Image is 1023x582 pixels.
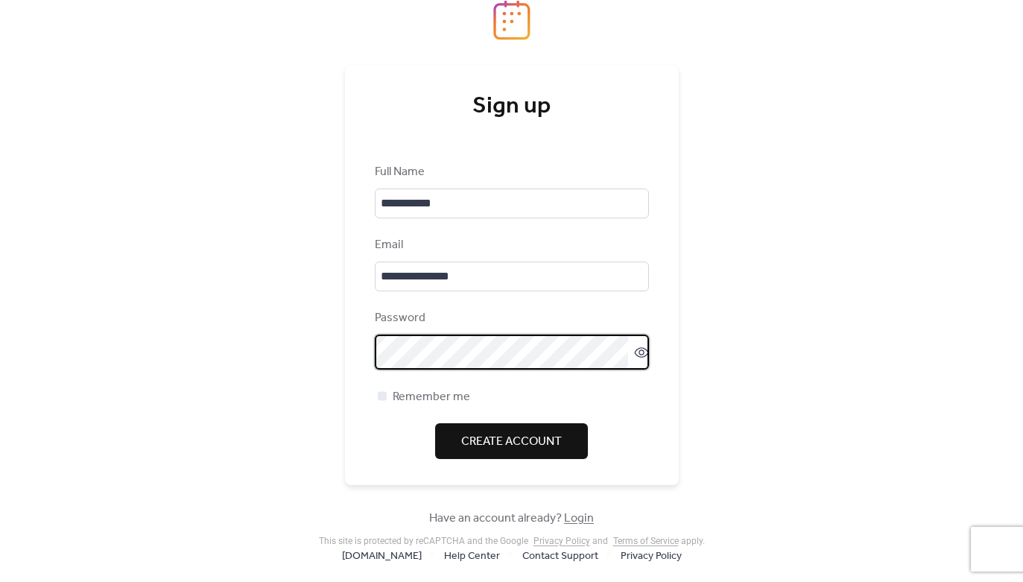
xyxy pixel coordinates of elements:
span: Privacy Policy [621,548,682,566]
span: Help Center [444,548,500,566]
div: Sign up [375,92,649,121]
a: Login [564,507,594,530]
a: Privacy Policy [533,536,590,546]
a: Help Center [444,546,500,565]
a: Privacy Policy [621,546,682,565]
span: [DOMAIN_NAME] [342,548,422,566]
span: Remember me [393,388,470,406]
div: This site is protected by reCAPTCHA and the Google and apply . [319,536,705,546]
span: Create Account [461,433,562,451]
a: [DOMAIN_NAME] [342,546,422,565]
a: Terms of Service [613,536,679,546]
span: Contact Support [522,548,598,566]
span: Have an account already? [429,510,594,528]
div: Password [375,309,646,327]
div: Full Name [375,163,646,181]
div: Email [375,236,646,254]
button: Create Account [435,423,588,459]
a: Contact Support [522,546,598,565]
